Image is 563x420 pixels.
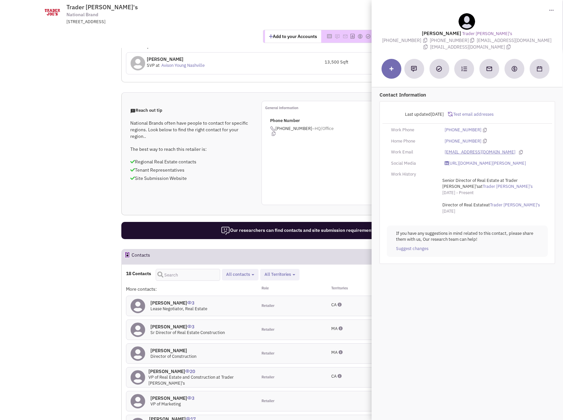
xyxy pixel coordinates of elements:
[261,399,274,404] span: Retailer
[442,202,486,208] span: Director of Real Estate
[261,375,274,380] span: Retailer
[461,66,467,72] img: Subscribe to a cadence
[422,37,552,50] span: [EMAIL_ADDRESS][DOMAIN_NAME]
[130,167,253,173] p: Tenant Representatives
[261,351,274,356] span: Retailer
[445,127,481,133] a: [PHONE_NUMBER]
[422,30,461,36] lable: [PERSON_NAME]
[396,246,428,252] a: Suggest changes
[130,120,253,140] p: National Brands often have people to contact for specific regions. Look below to find the right c...
[442,202,540,208] span: at
[323,286,388,292] div: Territories
[365,34,371,39] img: Please add to your accounts
[132,249,150,264] h2: Contacts
[331,326,338,331] span: MA
[264,272,291,277] span: All Territories
[537,66,542,71] img: Schedule a Meeting
[130,107,162,113] span: Reach out tip
[126,286,257,292] div: More contacts:
[257,286,323,292] div: Role
[150,324,225,330] h4: [PERSON_NAME]
[342,34,348,39] img: Please add to your accounts
[325,59,389,65] div: 13,500 Sqft
[161,63,205,68] a: Avison Young Nashville
[148,374,234,386] span: VP of Real Estate and Construction at Trader [PERSON_NAME]'s
[270,126,383,136] span: [PHONE_NUMBER]
[380,91,555,98] p: Contact Information
[150,348,196,354] h4: [PERSON_NAME]
[185,363,195,374] span: 20
[187,319,194,330] span: 3
[187,325,192,328] img: icon-UserInteraction.png
[148,368,253,374] h4: [PERSON_NAME]
[261,327,274,332] span: Retailer
[185,369,190,373] img: icon-UserInteraction.png
[453,111,494,117] span: Test email addresses
[150,306,207,312] span: Lease Negotiator, Real Estate
[187,390,194,401] span: 3
[130,175,253,182] p: Site Submission Website
[442,178,533,189] span: at
[462,31,512,37] a: Trader [PERSON_NAME]'s
[335,34,340,39] img: Please add to your accounts
[66,19,239,25] div: [STREET_ADDRESS]
[387,149,440,155] div: Work Email
[156,269,220,281] input: Search
[445,138,481,145] a: [PHONE_NUMBER]
[221,226,230,235] img: icon-researcher-20.png
[429,37,477,43] span: [PHONE_NUMBER]
[387,160,440,167] div: Social Media
[436,66,442,72] img: Add a Task
[331,373,337,379] span: CA
[312,126,334,131] span: –HQ/Office
[130,146,253,152] p: The best way to reach this retailer is:
[66,3,138,11] span: Trader [PERSON_NAME]'s
[147,56,206,63] p: [PERSON_NAME]
[126,271,151,276] h4: 18 Contacts
[265,30,321,43] button: Add to your Accounts
[486,65,493,72] img: Send an email
[431,111,444,117] span: [DATE]
[357,34,363,39] img: Please add to your accounts
[226,272,250,277] span: All contacts
[490,202,540,208] a: Trader [PERSON_NAME]'s
[445,149,515,155] a: [EMAIL_ADDRESS][DOMAIN_NAME]
[442,178,518,189] span: Senior Director of Real Estate at Trader [PERSON_NAME]'s
[411,66,417,72] img: Add a note
[270,126,275,131] img: icon-phone.png
[511,65,518,72] img: Create a deal
[442,190,474,195] span: [DATE] - Present
[187,396,192,399] img: icon-UserInteraction.png
[150,300,207,306] h4: [PERSON_NAME]
[430,44,512,50] span: [EMAIL_ADDRESS][DOMAIN_NAME]
[387,171,440,178] div: Work History
[396,231,539,243] p: If you have any suggestions in mind related to this contact, please share them with us, Our resea...
[442,208,455,214] span: [DATE]
[445,160,526,167] a: [URL][DOMAIN_NAME][PERSON_NAME]
[224,271,256,278] button: All contacts
[387,138,440,145] div: Home Phone
[262,271,297,278] button: All Territories
[156,63,160,68] span: at
[150,330,225,335] span: Sr Director of Real Estate Construction
[147,63,155,68] span: SVP
[221,227,375,233] span: Our researchers can find contacts and site submission requirements
[187,295,194,306] span: 3
[483,184,533,190] a: Trader [PERSON_NAME]'s
[150,354,196,359] span: Director of Construction
[382,37,429,43] span: [PHONE_NUMBER]
[66,11,98,18] span: National Brand
[331,350,338,355] span: MA
[37,4,67,21] img: www.traderjoes.com
[150,401,181,407] span: VP of Marketing
[387,127,440,133] div: Work Phone
[265,105,383,111] p: General information
[459,13,475,30] img: teammate.png
[187,301,192,304] img: icon-UserInteraction.png
[387,108,448,121] div: Last updated
[130,158,253,165] p: Regional Real Estate contacts
[331,302,337,308] span: CA
[261,303,274,309] span: Retailer
[150,395,194,401] h4: [PERSON_NAME]
[270,118,383,124] p: Phone Number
